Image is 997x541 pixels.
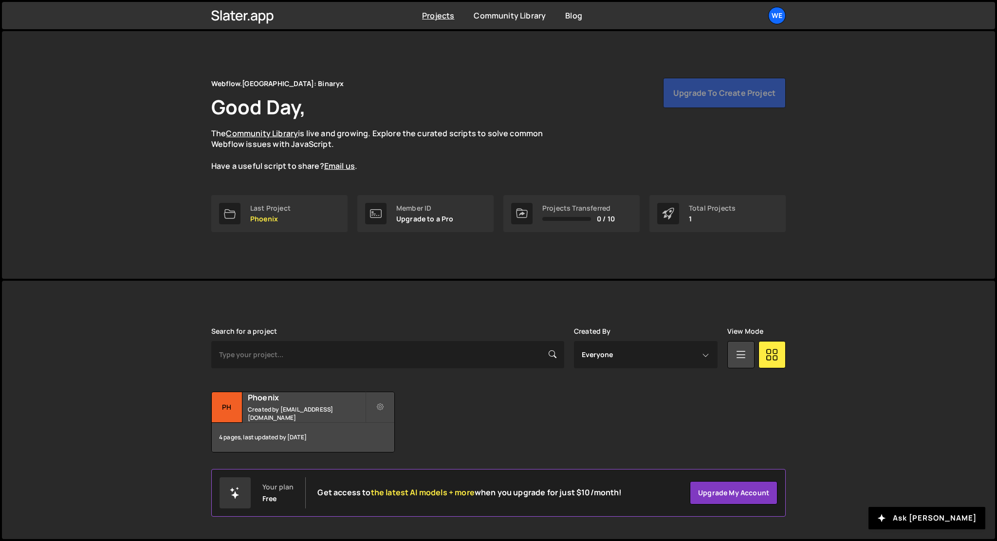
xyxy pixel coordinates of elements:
[211,93,306,120] h1: Good Day,
[868,507,985,529] button: Ask [PERSON_NAME]
[727,327,763,335] label: View Mode
[211,341,564,368] input: Type your project...
[211,392,395,452] a: Ph Phoenix Created by [EMAIL_ADDRESS][DOMAIN_NAME] 4 pages, last updated by [DATE]
[768,7,786,24] a: We
[211,327,277,335] label: Search for a project
[474,10,546,21] a: Community Library
[211,128,562,172] p: The is live and growing. Explore the curated scripts to solve common Webflow issues with JavaScri...
[689,204,736,212] div: Total Projects
[396,215,454,223] p: Upgrade to a Pro
[250,215,291,223] p: Phoenix
[248,392,365,403] h2: Phoenix
[211,78,344,90] div: Webflow.[GEOGRAPHIC_DATA]: Binaryx
[396,204,454,212] div: Member ID
[574,327,611,335] label: Created By
[226,128,298,139] a: Community Library
[211,195,348,232] a: Last Project Phoenix
[250,204,291,212] div: Last Project
[597,215,615,223] span: 0 / 10
[248,405,365,422] small: Created by [EMAIL_ADDRESS][DOMAIN_NAME]
[565,10,582,21] a: Blog
[542,204,615,212] div: Projects Transferred
[422,10,454,21] a: Projects
[212,392,242,423] div: Ph
[262,495,277,503] div: Free
[212,423,394,452] div: 4 pages, last updated by [DATE]
[317,488,622,497] h2: Get access to when you upgrade for just $10/month!
[690,481,777,505] a: Upgrade my account
[371,487,475,498] span: the latest AI models + more
[324,161,355,171] a: Email us
[689,215,736,223] p: 1
[262,483,294,491] div: Your plan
